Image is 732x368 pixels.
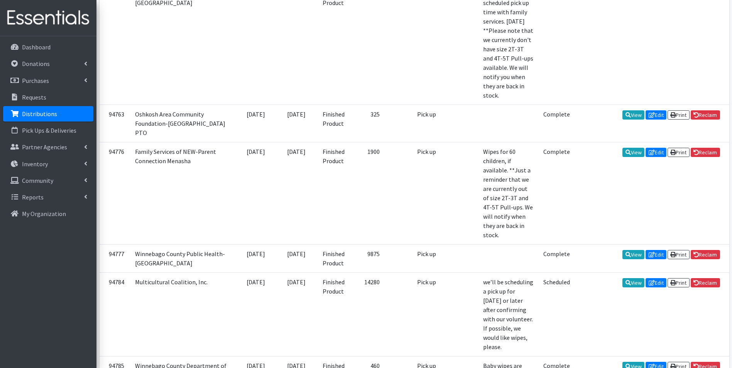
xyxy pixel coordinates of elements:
[668,110,690,120] a: Print
[100,142,130,244] td: 94776
[539,142,575,244] td: Complete
[3,106,93,122] a: Distributions
[622,278,644,287] a: View
[478,272,539,356] td: we’ll be scheduling a pick up for [DATE] or later after confirming with our volunteer. If possibl...
[22,210,66,218] p: My Organization
[3,156,93,172] a: Inventory
[22,177,53,184] p: Community
[3,139,93,155] a: Partner Agencies
[539,272,575,356] td: Scheduled
[622,250,644,259] a: View
[236,105,275,142] td: [DATE]
[355,105,384,142] td: 325
[539,244,575,272] td: Complete
[412,105,445,142] td: Pick up
[22,77,49,84] p: Purchases
[22,43,51,51] p: Dashboard
[646,250,666,259] a: Edit
[412,244,445,272] td: Pick up
[275,105,318,142] td: [DATE]
[318,142,355,244] td: Finished Product
[3,173,93,188] a: Community
[3,39,93,55] a: Dashboard
[3,189,93,205] a: Reports
[646,278,666,287] a: Edit
[318,105,355,142] td: Finished Product
[412,272,445,356] td: Pick up
[668,148,690,157] a: Print
[318,244,355,272] td: Finished Product
[3,56,93,71] a: Donations
[691,110,720,120] a: Reclaim
[236,244,275,272] td: [DATE]
[275,272,318,356] td: [DATE]
[22,193,44,201] p: Reports
[412,142,445,244] td: Pick up
[3,123,93,138] a: Pick Ups & Deliveries
[355,272,384,356] td: 14280
[3,89,93,105] a: Requests
[100,272,130,356] td: 94784
[3,73,93,88] a: Purchases
[236,272,275,356] td: [DATE]
[22,127,76,134] p: Pick Ups & Deliveries
[646,110,666,120] a: Edit
[130,244,237,272] td: Winnebago County Public Health-[GEOGRAPHIC_DATA]
[668,278,690,287] a: Print
[22,93,46,101] p: Requests
[691,148,720,157] a: Reclaim
[22,60,50,68] p: Donations
[646,148,666,157] a: Edit
[355,142,384,244] td: 1900
[130,142,237,244] td: Family Services of NEW-Parent Connection Menasha
[668,250,690,259] a: Print
[318,272,355,356] td: Finished Product
[22,110,57,118] p: Distributions
[3,206,93,221] a: My Organization
[130,105,237,142] td: Oshkosh Area Community Foundation-[GEOGRAPHIC_DATA] PTO
[478,142,539,244] td: Wipes for 60 children, if available. **Just a reminder that we are currently out of size 2T-3T an...
[622,110,644,120] a: View
[100,244,130,272] td: 94777
[691,250,720,259] a: Reclaim
[691,278,720,287] a: Reclaim
[236,142,275,244] td: [DATE]
[275,142,318,244] td: [DATE]
[22,160,48,168] p: Inventory
[622,148,644,157] a: View
[130,272,237,356] td: Multicultural Coalition, Inc.
[3,5,93,31] img: HumanEssentials
[355,244,384,272] td: 9875
[275,244,318,272] td: [DATE]
[539,105,575,142] td: Complete
[22,143,67,151] p: Partner Agencies
[100,105,130,142] td: 94763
